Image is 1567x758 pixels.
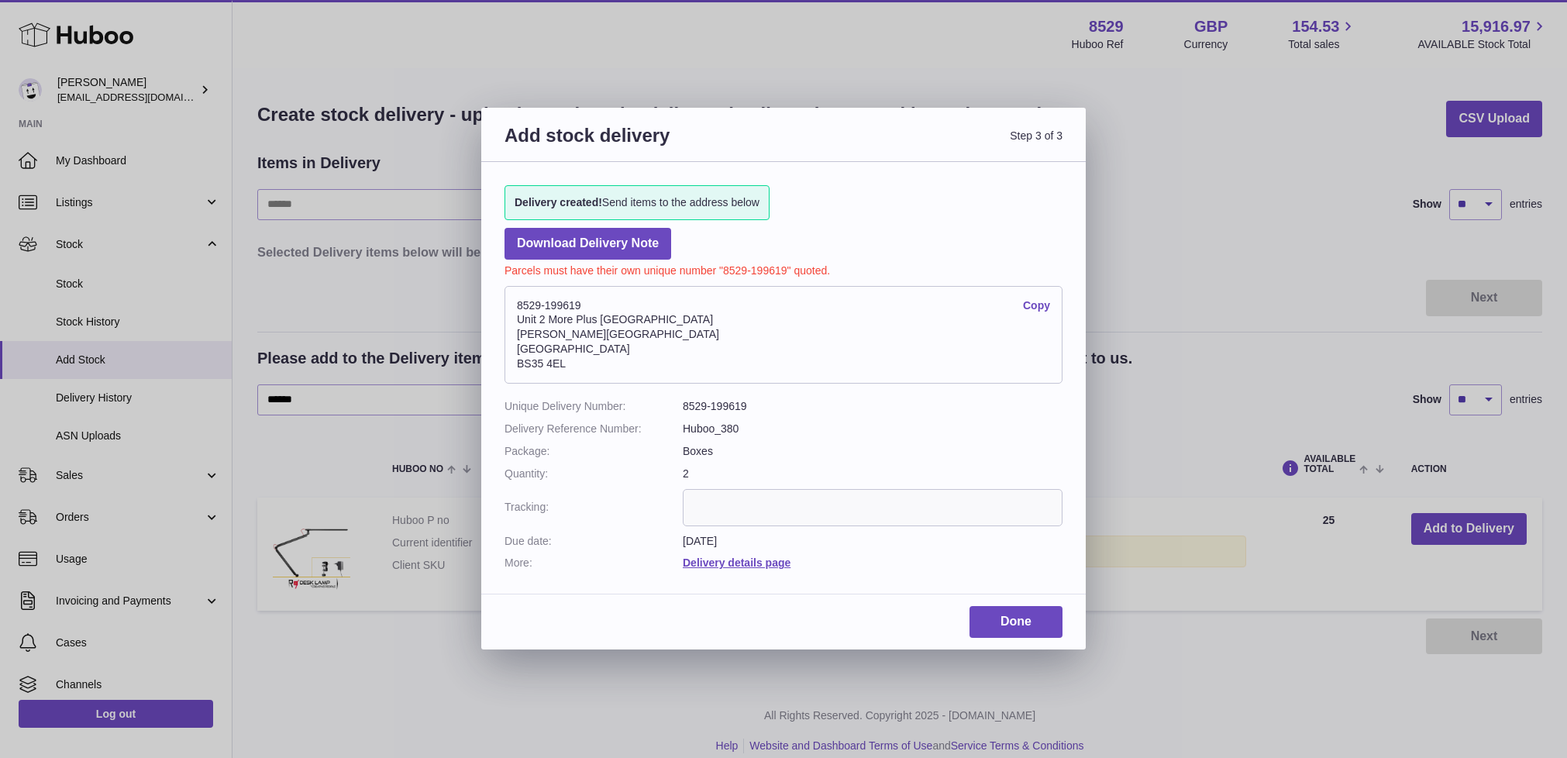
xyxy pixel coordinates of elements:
h3: Add stock delivery [505,123,783,166]
span: Send items to the address below [515,195,759,210]
dt: Tracking: [505,489,683,526]
p: Parcels must have their own unique number "8529-199619" quoted. [505,260,1062,278]
span: Step 3 of 3 [783,123,1062,166]
dt: Unique Delivery Number: [505,399,683,414]
dd: 8529-199619 [683,399,1062,414]
dd: Boxes [683,444,1062,459]
dd: Huboo_380 [683,422,1062,436]
strong: Delivery created! [515,196,602,208]
a: Done [969,606,1062,638]
address: 8529-199619 Unit 2 More Plus [GEOGRAPHIC_DATA] [PERSON_NAME][GEOGRAPHIC_DATA] [GEOGRAPHIC_DATA] B... [505,286,1062,384]
dt: Package: [505,444,683,459]
a: Download Delivery Note [505,228,671,260]
dt: Due date: [505,534,683,549]
dd: [DATE] [683,534,1062,549]
dt: Quantity: [505,467,683,481]
dd: 2 [683,467,1062,481]
a: Delivery details page [683,556,790,569]
a: Copy [1023,298,1050,313]
dt: Delivery Reference Number: [505,422,683,436]
dt: More: [505,556,683,570]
